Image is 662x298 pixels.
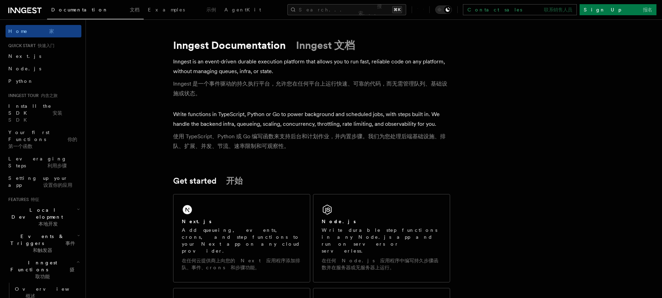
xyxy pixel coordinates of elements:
button: Toggle dark mode [435,6,452,14]
font: 快速入门 [38,43,54,48]
span: Node.js [8,66,41,71]
a: Get started 开始 [173,176,243,186]
kbd: ⌘K [392,6,402,13]
span: Examples [148,7,216,12]
p: Write functions in TypeScript, Python or Go to power background and scheduled jobs, with steps bu... [173,109,450,154]
span: Next.js [8,53,41,59]
p: Add queueing, events, crons, and step functions to your Next app on any cloud provider. [182,227,302,274]
span: Install the SDK [8,103,62,123]
a: Node.js [6,62,81,75]
font: 特征 [31,197,39,202]
h1: Inngest Documentation [173,39,450,51]
a: Setting up your app 设置你的应用 [6,172,81,191]
h2: Next.js [182,218,212,225]
p: Inngest is an event-driven durable execution platform that allows you to run fast, reliable code ... [173,57,450,101]
font: 设置你的应用 [43,182,72,188]
font: 搜索... [358,3,382,16]
a: Home 家 [6,25,81,37]
font: 内含之旅 [41,93,57,98]
span: Home [8,28,54,35]
button: Events & Triggers 事件和触发器 [6,230,81,256]
span: AgentKit [224,7,261,12]
a: Sign Up 报名 [580,4,656,15]
a: Examples 示例 [144,2,220,19]
font: Inngest 是一个事件驱动的持久执行平台，允许您在任何平台上运行快速、可靠的代码，而无需管理队列、基础设施或状态。 [173,80,447,97]
span: Documentation [51,7,140,12]
span: Inngest tour [6,93,57,98]
a: Next.jsAdd queueing, events, crons, and step functions to your Next app on any cloud provider.在任何... [173,194,310,282]
font: 在任何云提供商上向您的 Next 应用程序添加排队、事件、crons 和步骤功能。 [182,258,300,270]
font: 示例 [206,7,216,12]
span: Inngest Functions [6,259,77,280]
a: Your first Functions 你的第一个函数 [6,126,81,152]
span: Local Development [6,207,77,227]
span: Python [8,78,34,84]
font: 报名 [643,7,652,12]
span: Your first Functions [8,130,77,149]
span: Features [6,197,39,202]
a: Next.js [6,50,81,62]
p: Write durable step functions in any Node.js app and run on servers or serverless. [322,227,441,274]
button: Local Development 本地开发 [6,204,81,230]
font: 利用步骤 [47,163,67,168]
a: Documentation 文档 [47,2,144,19]
a: Node.jsWrite durable step functions in any Node.js app and run on servers or serverless.在任何 Node.... [313,194,450,282]
span: Events & Triggers [6,233,77,254]
a: Contact sales 联系销售人员 [463,4,577,15]
span: Leveraging Steps [8,156,67,168]
font: 联系销售人员 [544,7,572,12]
font: 在任何 Node.js 应用程序中编写持久步骤函数并在服务器或无服务器上运行。 [322,258,438,270]
a: Install the SDK 安装 SDK [6,100,81,126]
button: Inngest Functions 摄取功能 [6,256,81,283]
font: 家 [49,28,54,34]
span: Quick start [6,43,54,49]
font: 开始 [226,176,243,186]
font: 使用 TypeScript、Python 或 Go 编写函数来支持后台和计划作业，并内置步骤。我们为您处理后端基础设施、排队、扩展、并发、节流、速率限制和可观察性。 [173,133,446,149]
a: Leveraging Steps 利用步骤 [6,152,81,172]
button: Search... 搜索...⌘K [287,4,406,15]
a: Python [6,75,81,87]
a: AgentKit [220,2,265,19]
span: Setting up your app [8,175,72,188]
font: 事件和触发器 [33,240,75,253]
font: 本地开发 [38,221,58,227]
h2: Node.js [322,218,356,225]
font: Inngest 文档 [296,39,355,51]
font: 文档 [130,7,140,12]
